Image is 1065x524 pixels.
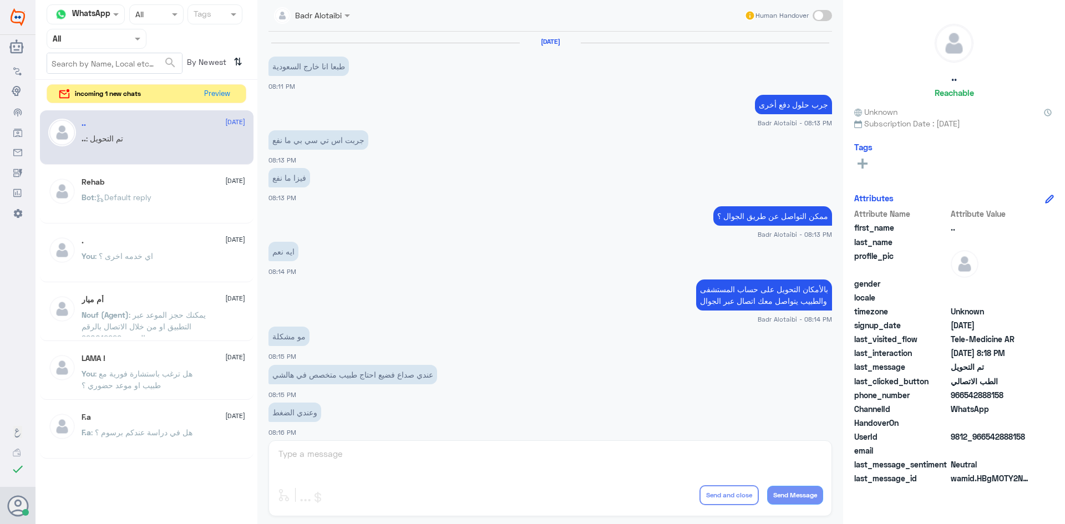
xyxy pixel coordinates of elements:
span: null [951,292,1031,303]
span: wamid.HBgMOTY2NTQyODg4MTU4FQIAEhggOUNEODcyRUU2RkUwNUIyNjUxNUYyRjk1QUJFN0E3N0YA [951,472,1031,484]
img: defaultAdmin.png [48,295,76,323]
img: defaultAdmin.png [951,250,978,278]
span: last_visited_flow [854,333,949,345]
span: الطب الاتصالي [951,375,1031,387]
h6: Attributes [854,193,894,203]
span: You [82,369,95,378]
span: 2025-08-02T17:01:03.804Z [951,319,1031,331]
span: locale [854,292,949,303]
span: last_interaction [854,347,949,359]
span: gender [854,278,949,289]
span: [DATE] [225,117,245,127]
span: 08:13 PM [268,194,296,201]
span: Attribute Value [951,208,1031,220]
span: last_message_id [854,472,949,484]
span: .. [82,134,86,143]
span: 08:14 PM [268,268,296,275]
button: search [164,54,177,72]
span: ChannelId [854,403,949,415]
p: 2/8/2025, 8:13 PM [268,130,368,150]
span: [DATE] [225,235,245,245]
span: Bot [82,192,94,202]
span: 966542888158 [951,389,1031,401]
img: defaultAdmin.png [48,177,76,205]
span: null [951,417,1031,429]
span: UserId [854,431,949,442]
span: [DATE] [225,293,245,303]
span: Badr Alotaibi - 08:13 PM [758,118,832,128]
span: Tele-Medicine AR [951,333,1031,345]
span: HandoverOn [854,417,949,429]
input: Search by Name, Local etc… [47,53,182,73]
p: 2/8/2025, 8:15 PM [268,327,310,346]
span: 08:11 PM [268,83,295,90]
p: 2/8/2025, 8:13 PM [713,206,832,226]
img: defaultAdmin.png [48,119,76,146]
span: You [82,251,95,261]
span: : هل في دراسة عندكم برسوم ؟ [91,428,192,437]
h5: Rehab [82,177,104,187]
span: : تم التحويل [86,134,123,143]
i: ⇅ [234,53,242,71]
h5: F.a [82,413,91,422]
p: 2/8/2025, 8:14 PM [696,279,832,311]
h5: .. [82,119,86,128]
h5: . [82,236,84,246]
span: phone_number [854,389,949,401]
span: تم التحويل [951,361,1031,373]
span: Attribute Name [854,208,949,220]
button: Send and close [699,485,759,505]
p: 2/8/2025, 8:15 PM [268,365,437,384]
span: Nouf (Agent) [82,310,129,319]
span: profile_pic [854,250,949,276]
span: [DATE] [225,352,245,362]
h5: أم ميار [82,295,104,304]
img: defaultAdmin.png [48,413,76,440]
span: incoming 1 new chats [75,89,141,99]
span: email [854,445,949,456]
span: 2 [951,403,1031,415]
span: Unknown [951,306,1031,317]
span: : Default reply [94,192,151,202]
img: defaultAdmin.png [48,236,76,264]
span: 08:16 PM [268,429,296,436]
span: first_name [854,222,949,233]
span: 0 [951,459,1031,470]
button: Avatar [7,495,28,516]
span: Badr Alotaibi - 08:14 PM [758,314,832,324]
span: 2025-08-02T17:18:58.518Z [951,347,1031,359]
button: Preview [199,85,235,103]
span: 08:15 PM [268,391,296,398]
span: 08:15 PM [268,353,296,360]
span: : اي خدمه اخرى ؟ [95,251,153,261]
span: [DATE] [225,411,245,421]
h5: .. [951,71,957,84]
h6: [DATE] [520,38,581,45]
img: defaultAdmin.png [48,354,76,381]
span: Human Handover [755,11,809,21]
img: whatsapp.png [53,6,69,23]
span: .. [951,222,1031,233]
span: 08:13 PM [268,156,296,164]
span: signup_date [854,319,949,331]
span: Badr Alotaibi - 08:13 PM [758,230,832,239]
p: 2/8/2025, 8:16 PM [268,403,321,422]
span: Subscription Date : [DATE] [854,118,1054,129]
button: Send Message [767,486,823,505]
span: F.a [82,428,91,437]
div: Tags [192,8,211,22]
h6: Reachable [935,88,974,98]
span: last_message [854,361,949,373]
p: 2/8/2025, 8:11 PM [268,57,349,76]
span: [DATE] [225,176,245,186]
span: 9812_966542888158 [951,431,1031,442]
img: defaultAdmin.png [935,24,973,62]
span: last_name [854,236,949,248]
span: Unknown [854,106,897,118]
p: 2/8/2025, 8:13 PM [755,95,832,114]
img: Widebot Logo [11,8,25,26]
span: timezone [854,306,949,317]
span: last_message_sentiment [854,459,949,470]
i: check [11,462,24,476]
p: 2/8/2025, 8:13 PM [268,168,310,187]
